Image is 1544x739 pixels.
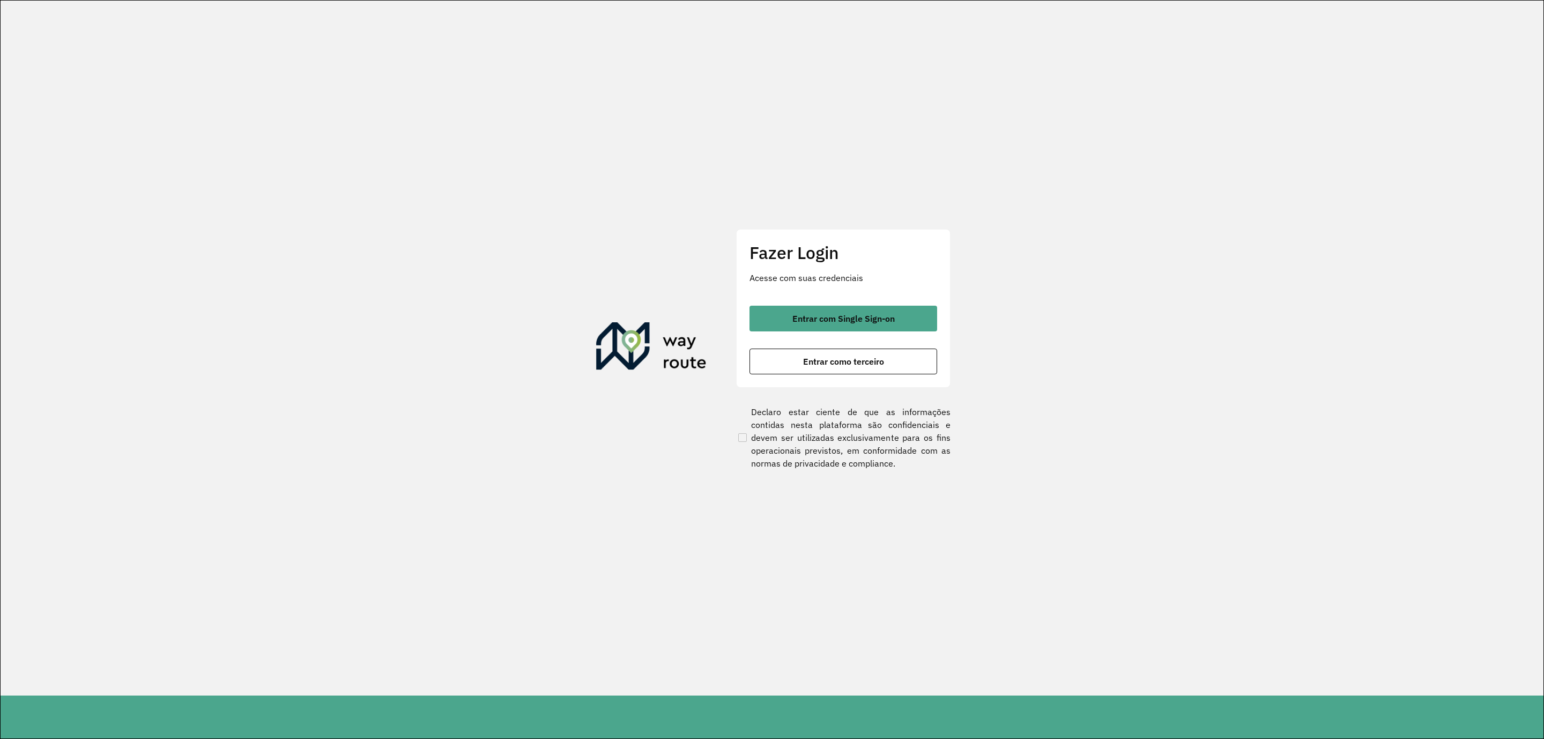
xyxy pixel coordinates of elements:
button: button [749,349,937,374]
h2: Fazer Login [749,242,937,263]
label: Declaro estar ciente de que as informações contidas nesta plataforma são confidenciais e devem se... [736,405,951,470]
button: button [749,306,937,331]
img: Roteirizador AmbevTech [596,322,707,374]
span: Entrar como terceiro [803,357,884,366]
p: Acesse com suas credenciais [749,271,937,284]
span: Entrar com Single Sign-on [792,314,895,323]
